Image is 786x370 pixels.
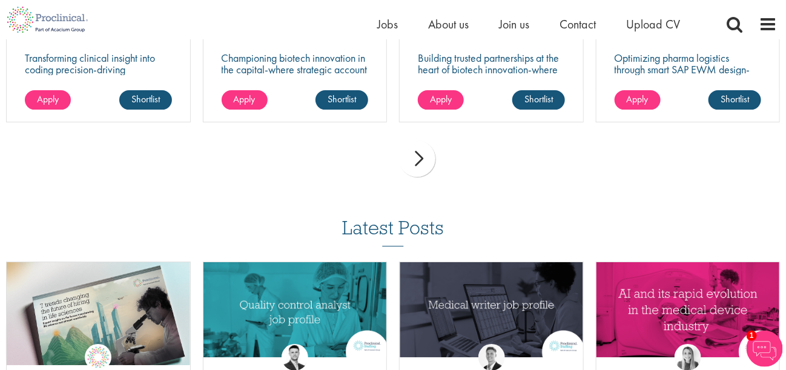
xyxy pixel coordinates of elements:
[615,90,661,110] a: Apply
[428,16,469,32] a: About us
[512,90,565,110] a: Shortlist
[430,93,452,105] span: Apply
[615,52,762,110] p: Optimizing pharma logistics through smart SAP EWM design-where precision meets performance in eve...
[25,52,172,98] p: Transforming clinical insight into coding precision-driving compliance and clarity in healthcare ...
[315,90,368,110] a: Shortlist
[203,262,387,369] a: Link to a post
[418,90,464,110] a: Apply
[596,262,780,357] img: AI and Its Impact on the Medical Device Industry | Proclinical
[747,331,783,367] img: Chatbot
[222,90,268,110] a: Apply
[7,262,190,365] img: Proclinical: Life sciences hiring trends report 2025
[560,16,596,32] a: Contact
[418,52,565,98] p: Building trusted partnerships at the heart of biotech innovation-where strategic account manageme...
[119,90,172,110] a: Shortlist
[37,93,59,105] span: Apply
[222,52,369,110] p: Championing biotech innovation in the capital-where strategic account management meets scientific...
[342,217,444,246] h3: Latest Posts
[400,262,583,369] a: Link to a post
[7,262,190,369] a: Link to a post
[708,90,761,110] a: Shortlist
[747,331,757,341] span: 1
[234,93,256,105] span: Apply
[627,93,649,105] span: Apply
[203,262,387,357] img: quality control analyst job profile
[25,90,71,110] a: Apply
[399,140,435,177] div: next
[626,16,680,32] a: Upload CV
[499,16,529,32] a: Join us
[377,16,398,32] a: Jobs
[596,262,780,369] a: Link to a post
[400,262,583,357] img: Medical writer job profile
